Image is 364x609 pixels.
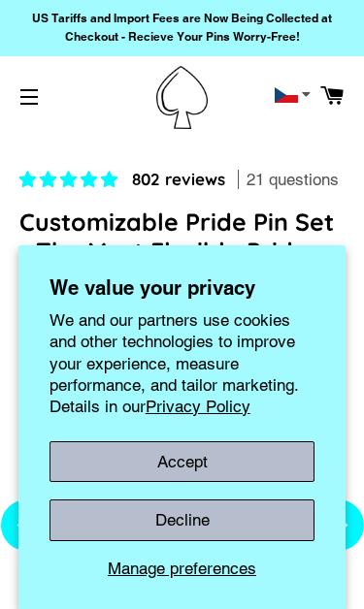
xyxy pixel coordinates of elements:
[50,499,315,540] button: Decline
[247,169,339,192] span: 21 questions
[146,397,250,416] a: Privacy Policy
[132,169,225,189] span: 802 reviews
[19,208,345,295] h1: Customizable Pride Pin Set - The Most Flexible Pride Accessory In The World
[156,66,207,129] img: Pin-Ace
[50,441,315,482] button: Accept
[50,559,315,578] button: Manage preferences
[19,170,122,189] span: 4.83 stars
[108,559,256,578] span: Manage preferences
[50,276,315,300] h2: We value your privacy
[50,309,315,416] p: We and our partners use cookies and other technologies to improve your experience, measure perfor...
